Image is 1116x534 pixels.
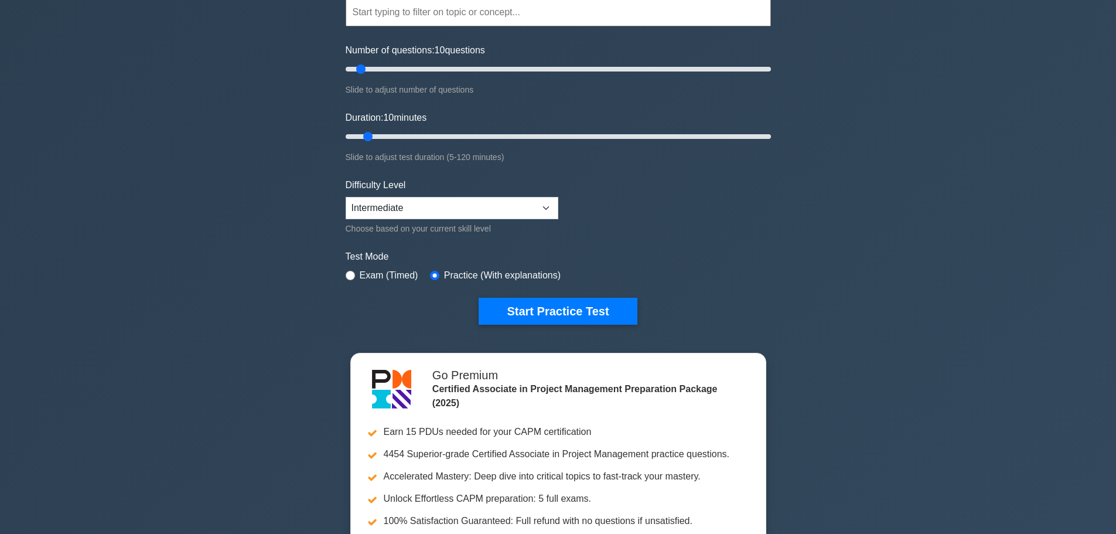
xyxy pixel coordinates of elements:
label: Practice (With explanations) [444,268,561,283]
label: Test Mode [346,250,771,264]
span: 10 [435,45,445,55]
label: Exam (Timed) [360,268,418,283]
div: Slide to adjust test duration (5-120 minutes) [346,150,771,164]
button: Start Practice Test [479,298,637,325]
label: Duration: minutes [346,111,427,125]
label: Difficulty Level [346,178,406,192]
div: Slide to adjust number of questions [346,83,771,97]
span: 10 [383,113,394,123]
div: Choose based on your current skill level [346,222,558,236]
label: Number of questions: questions [346,43,485,57]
